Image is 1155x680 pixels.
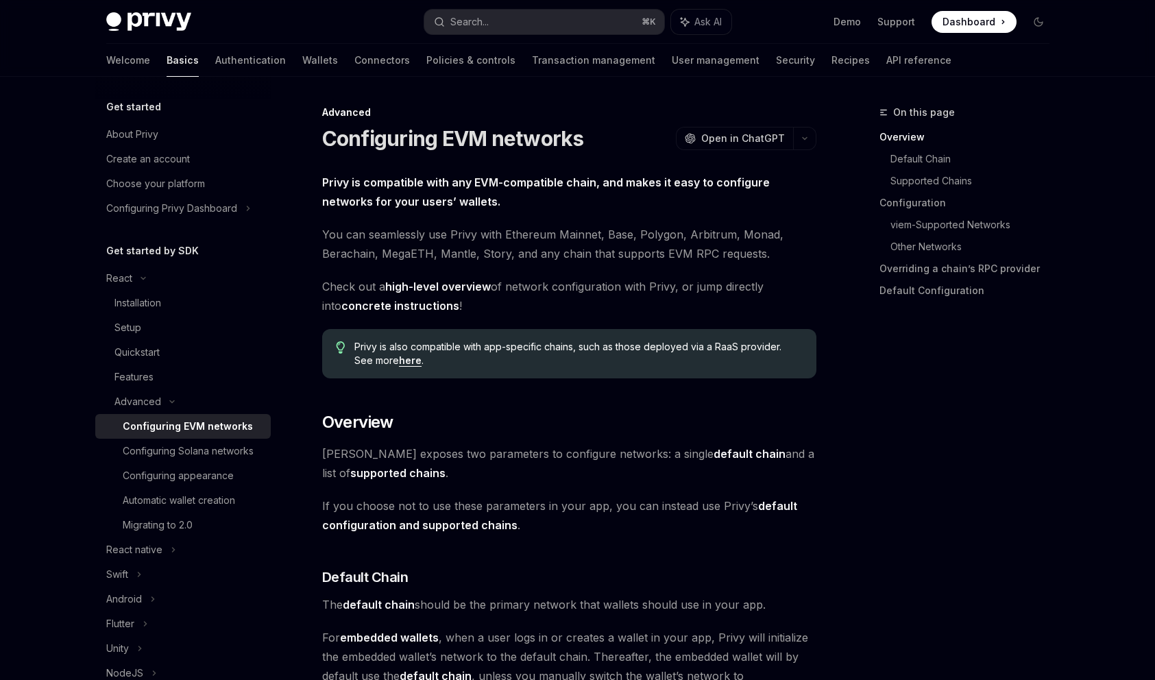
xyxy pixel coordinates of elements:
[322,411,393,433] span: Overview
[834,15,861,29] a: Demo
[322,225,816,263] span: You can seamlessly use Privy with Ethereum Mainnet, Base, Polygon, Arbitrum, Monad, Berachain, Me...
[123,418,253,435] div: Configuring EVM networks
[322,277,816,315] span: Check out a of network configuration with Privy, or jump directly into !
[354,340,802,367] span: Privy is also compatible with app-specific chains, such as those deployed via a RaaS provider. Se...
[322,175,770,208] strong: Privy is compatible with any EVM-compatible chain, and makes it easy to configure networks for yo...
[106,151,190,167] div: Create an account
[106,44,150,77] a: Welcome
[95,463,271,488] a: Configuring appearance
[890,214,1060,236] a: viem-Supported Networks
[95,439,271,463] a: Configuring Solana networks
[890,236,1060,258] a: Other Networks
[114,344,160,361] div: Quickstart
[877,15,915,29] a: Support
[95,340,271,365] a: Quickstart
[893,104,955,121] span: On this page
[106,616,134,632] div: Flutter
[95,488,271,513] a: Automatic wallet creation
[322,568,409,587] span: Default Chain
[106,200,237,217] div: Configuring Privy Dashboard
[95,513,271,537] a: Migrating to 2.0
[831,44,870,77] a: Recipes
[890,170,1060,192] a: Supported Chains
[340,631,439,644] strong: embedded wallets
[106,270,132,287] div: React
[167,44,199,77] a: Basics
[106,566,128,583] div: Swift
[385,280,491,294] a: high-level overview
[322,496,816,535] span: If you choose not to use these parameters in your app, you can instead use Privy’s .
[106,126,158,143] div: About Privy
[106,542,162,558] div: React native
[322,106,816,119] div: Advanced
[776,44,815,77] a: Security
[114,393,161,410] div: Advanced
[890,148,1060,170] a: Default Chain
[354,44,410,77] a: Connectors
[95,414,271,439] a: Configuring EVM networks
[302,44,338,77] a: Wallets
[932,11,1017,33] a: Dashboard
[95,147,271,171] a: Create an account
[672,44,759,77] a: User management
[106,99,161,115] h5: Get started
[399,354,422,367] a: here
[642,16,656,27] span: ⌘ K
[106,175,205,192] div: Choose your platform
[106,12,191,32] img: dark logo
[879,126,1060,148] a: Overview
[106,243,199,259] h5: Get started by SDK
[341,299,459,313] a: concrete instructions
[879,192,1060,214] a: Configuration
[879,258,1060,280] a: Overriding a chain’s RPC provider
[671,10,731,34] button: Ask AI
[95,171,271,196] a: Choose your platform
[114,319,141,336] div: Setup
[336,341,345,354] svg: Tip
[123,492,235,509] div: Automatic wallet creation
[95,122,271,147] a: About Privy
[123,443,254,459] div: Configuring Solana networks
[123,517,193,533] div: Migrating to 2.0
[350,466,446,481] a: supported chains
[95,291,271,315] a: Installation
[426,44,515,77] a: Policies & controls
[322,126,584,151] h1: Configuring EVM networks
[886,44,951,77] a: API reference
[714,447,786,461] a: default chain
[322,595,816,614] span: The should be the primary network that wallets should use in your app.
[701,132,785,145] span: Open in ChatGPT
[106,591,142,607] div: Android
[123,467,234,484] div: Configuring appearance
[114,369,154,385] div: Features
[1028,11,1049,33] button: Toggle dark mode
[424,10,664,34] button: Search...⌘K
[343,598,415,611] strong: default chain
[215,44,286,77] a: Authentication
[95,315,271,340] a: Setup
[879,280,1060,302] a: Default Configuration
[114,295,161,311] div: Installation
[943,15,995,29] span: Dashboard
[322,444,816,483] span: [PERSON_NAME] exposes two parameters to configure networks: a single and a list of .
[450,14,489,30] div: Search...
[694,15,722,29] span: Ask AI
[106,640,129,657] div: Unity
[532,44,655,77] a: Transaction management
[676,127,793,150] button: Open in ChatGPT
[95,365,271,389] a: Features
